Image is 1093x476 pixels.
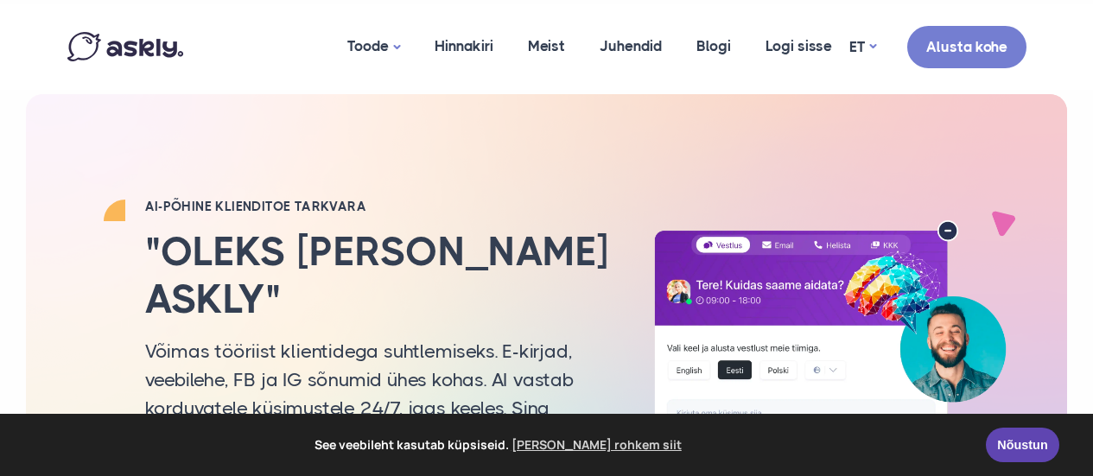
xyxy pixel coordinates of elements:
[511,4,582,88] a: Meist
[907,26,1026,68] a: Alusta kohe
[748,4,849,88] a: Logi sisse
[679,4,748,88] a: Blogi
[145,337,612,451] p: Võimas tööriist klientidega suhtlemiseks. E-kirjad, veebilehe, FB ja IG sõnumid ühes kohas. AI va...
[330,4,417,90] a: Toode
[145,198,612,215] h2: AI-PÕHINE KLIENDITOE TARKVARA
[25,432,974,458] span: See veebileht kasutab küpsiseid.
[986,428,1059,462] a: Nõustun
[582,4,679,88] a: Juhendid
[417,4,511,88] a: Hinnakiri
[509,432,684,458] a: learn more about cookies
[849,35,876,60] a: ET
[145,228,612,323] h2: "Oleks [PERSON_NAME] Askly"
[67,32,183,61] img: Askly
